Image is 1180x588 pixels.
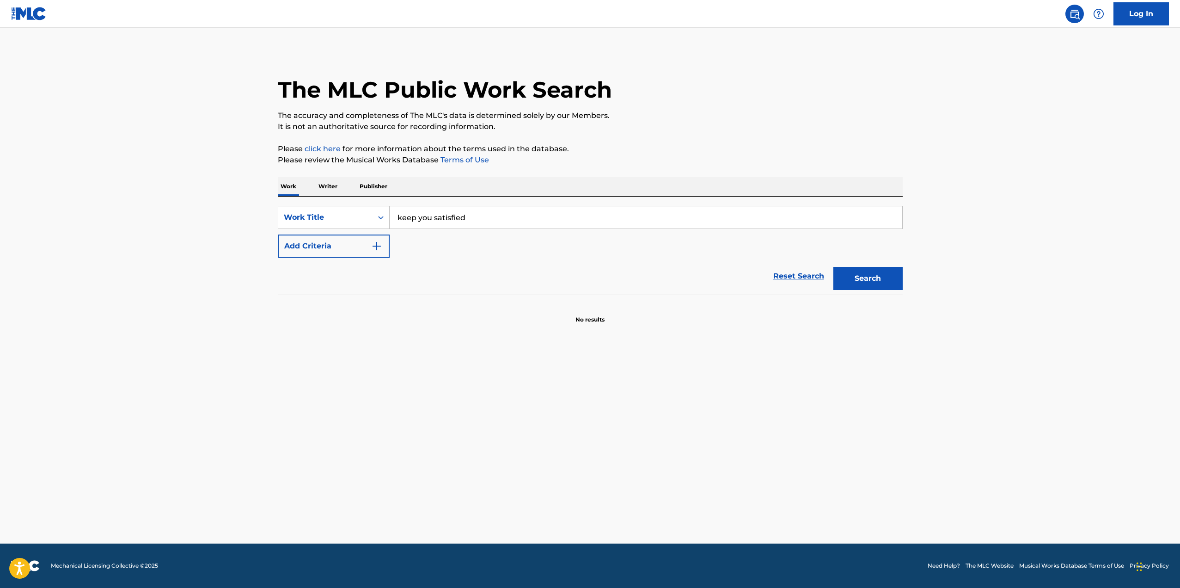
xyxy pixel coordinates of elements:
[1130,562,1169,570] a: Privacy Policy
[11,7,47,20] img: MLC Logo
[278,76,612,104] h1: The MLC Public Work Search
[1137,553,1142,581] div: Drag
[769,266,829,286] a: Reset Search
[1089,5,1108,23] div: Help
[278,121,903,132] p: It is not an authoritative source for recording information.
[278,155,903,166] p: Please review the Musical Works Database
[1019,562,1124,570] a: Musical Works Database Terms of Use
[439,155,489,164] a: Terms of Use
[278,235,390,258] button: Add Criteria
[278,143,903,155] p: Please for more information about the terms used in the database.
[284,212,367,223] div: Work Title
[833,267,903,290] button: Search
[966,562,1014,570] a: The MLC Website
[11,560,40,571] img: logo
[278,206,903,295] form: Search Form
[278,177,299,196] p: Work
[278,110,903,121] p: The accuracy and completeness of The MLC's data is determined solely by our Members.
[1093,8,1104,19] img: help
[357,177,390,196] p: Publisher
[305,144,341,153] a: click here
[1069,8,1080,19] img: search
[575,304,605,324] p: No results
[1065,5,1084,23] a: Public Search
[928,562,960,570] a: Need Help?
[1134,544,1180,588] iframe: Chat Widget
[316,177,340,196] p: Writer
[1113,2,1169,25] a: Log In
[371,241,382,252] img: 9d2ae6d4665cec9f34b9.svg
[51,562,158,570] span: Mechanical Licensing Collective © 2025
